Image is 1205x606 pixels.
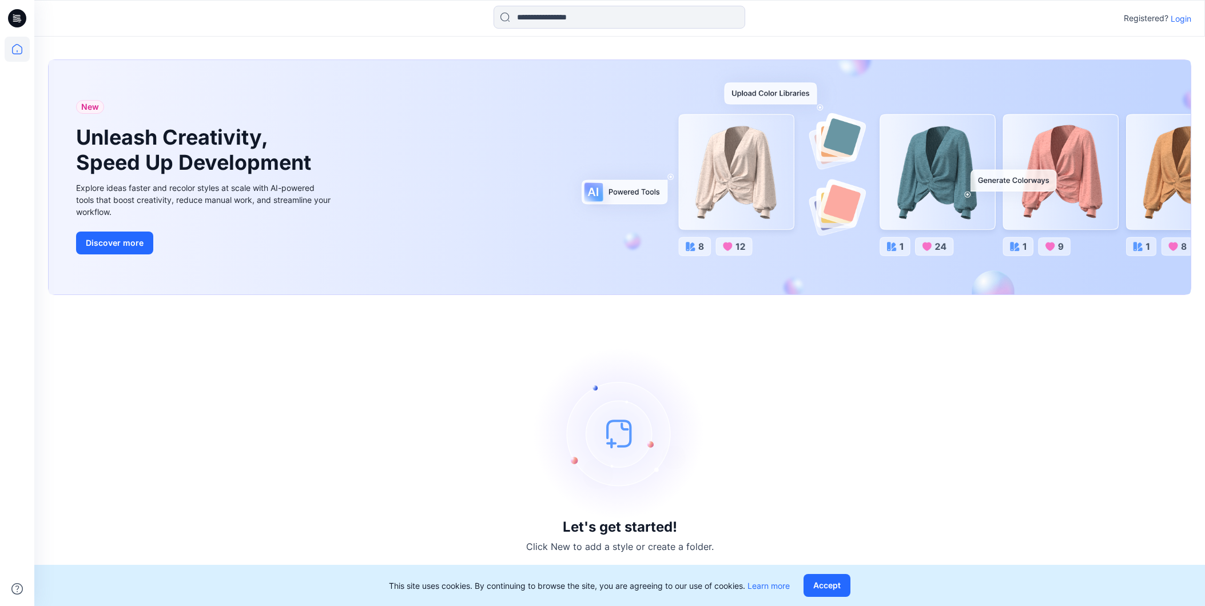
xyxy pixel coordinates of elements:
[76,232,333,254] a: Discover more
[76,182,333,218] div: Explore ideas faster and recolor styles at scale with AI-powered tools that boost creativity, red...
[563,519,677,535] h3: Let's get started!
[389,580,790,592] p: This site uses cookies. By continuing to browse the site, you are agreeing to our use of cookies.
[81,100,99,114] span: New
[1124,11,1168,25] p: Registered?
[76,232,153,254] button: Discover more
[76,125,316,174] h1: Unleash Creativity, Speed Up Development
[804,574,850,597] button: Accept
[534,348,706,519] img: empty-state-image.svg
[1171,13,1191,25] p: Login
[747,581,790,591] a: Learn more
[526,540,714,553] p: Click New to add a style or create a folder.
